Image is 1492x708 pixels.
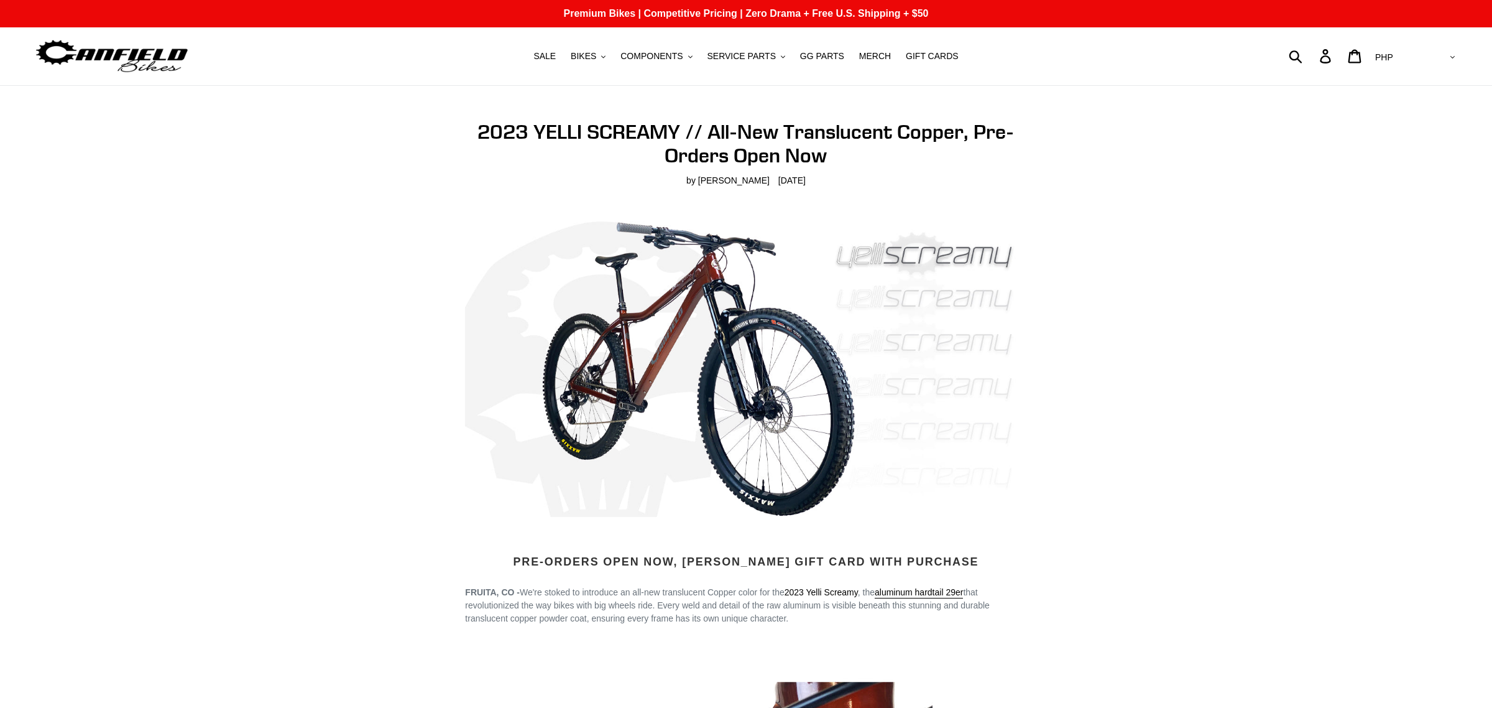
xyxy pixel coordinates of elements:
img: Canfield Bikes [34,37,190,76]
b: FRUITA, CO - [465,587,520,597]
span: SERVICE PARTS [707,51,775,62]
a: aluminum hardtail 29er [875,587,963,599]
a: MERCH [853,48,897,65]
a: SALE [527,48,562,65]
a: GG PARTS [794,48,850,65]
h1: 2023 YELLI SCREAMY // All-New Translucent Copper, Pre-Orders Open Now [465,120,1026,168]
span: GG PARTS [800,51,844,62]
p: We're stoked to introduce an all-new translucent Copper color for the , the that revolutionized t... [465,586,1026,625]
span: BIKES [571,51,596,62]
input: Search [1296,42,1327,70]
button: BIKES [564,48,612,65]
span: 2023 Yelli Screamy [785,587,858,597]
span: MERCH [859,51,891,62]
button: COMPONENTS [614,48,698,65]
span: SALE [533,51,556,62]
b: PRE-ORDERS OPEN NOW, [PERSON_NAME] GIFT CARD WITH PURCHASE [513,556,979,568]
span: COMPONENTS [620,51,683,62]
button: SERVICE PARTS [701,48,791,65]
span: GIFT CARDS [906,51,959,62]
time: [DATE] [778,175,806,185]
a: GIFT CARDS [900,48,965,65]
span: by [PERSON_NAME] [686,174,770,187]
